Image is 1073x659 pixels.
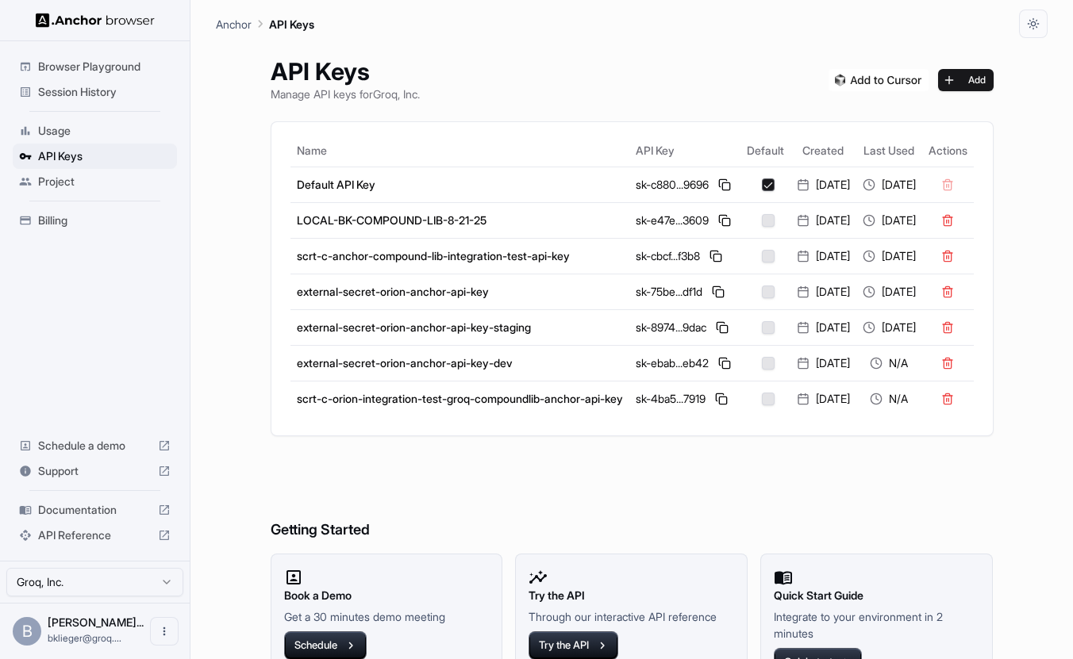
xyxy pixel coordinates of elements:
div: [DATE] [863,320,916,335]
span: Schedule a demo [38,438,152,454]
span: API Keys [38,148,171,164]
div: [DATE] [863,284,916,300]
button: Copy API key [706,247,725,266]
button: Copy API key [712,389,731,408]
div: B [13,617,41,646]
span: Project [38,174,171,190]
div: sk-c880...9696 [636,175,734,194]
span: Billing [38,213,171,228]
td: Default API Key [290,167,629,202]
div: [DATE] [797,391,850,407]
span: Support [38,463,152,479]
td: scrt-c-anchor-compound-lib-integration-test-api-key [290,238,629,274]
div: [DATE] [863,213,916,228]
div: Browser Playground [13,54,177,79]
h2: Book a Demo [284,587,490,604]
div: Project [13,169,177,194]
div: N/A [863,355,916,371]
th: API Key [629,135,740,167]
div: [DATE] [797,355,850,371]
p: Through our interactive API reference [529,608,734,625]
button: Copy API key [715,175,734,194]
div: Billing [13,208,177,233]
div: sk-ebab...eb42 [636,354,734,373]
p: Get a 30 minutes demo meeting [284,608,490,625]
p: Manage API keys for Groq, Inc. [271,86,420,102]
div: Usage [13,118,177,144]
div: [DATE] [797,248,850,264]
div: sk-cbcf...f3b8 [636,247,734,266]
div: sk-75be...df1d [636,282,734,301]
h2: Try the API [529,587,734,604]
div: [DATE] [797,213,850,228]
img: Add anchorbrowser MCP server to Cursor [829,69,929,91]
th: Actions [922,135,974,167]
div: Documentation [13,497,177,523]
p: Anchor [216,16,252,33]
div: [DATE] [797,320,850,335]
nav: breadcrumb [216,15,314,33]
th: Name [290,135,629,167]
p: API Keys [269,16,314,33]
div: Session History [13,79,177,105]
td: external-secret-orion-anchor-api-key-staging [290,309,629,345]
th: Created [790,135,856,167]
div: API Keys [13,144,177,169]
img: Anchor Logo [36,13,155,28]
button: Copy API key [715,211,734,230]
div: Schedule a demo [13,433,177,458]
h2: Quick Start Guide [774,587,979,604]
div: sk-8974...9dac [636,318,734,337]
td: LOCAL-BK-COMPOUND-LIB-8-21-25 [290,202,629,238]
span: Usage [38,123,171,139]
span: Documentation [38,502,152,518]
button: Copy API key [709,282,728,301]
th: Last Used [856,135,922,167]
div: Support [13,458,177,484]
td: external-secret-orion-anchor-api-key-dev [290,345,629,381]
button: Copy API key [715,354,734,373]
p: Integrate to your environment in 2 minutes [774,608,979,642]
span: Benjamin Klieger [48,615,144,629]
td: external-secret-orion-anchor-api-key [290,274,629,309]
h6: Getting Started [271,455,994,542]
div: sk-e47e...3609 [636,211,734,230]
button: Copy API key [713,318,732,337]
span: bklieger@groq.com [48,632,121,644]
div: [DATE] [863,248,916,264]
td: scrt-c-orion-integration-test-groq-compoundlib-anchor-api-key [290,381,629,416]
h1: API Keys [271,57,420,86]
span: Browser Playground [38,59,171,75]
div: [DATE] [797,177,850,193]
div: API Reference [13,523,177,548]
div: [DATE] [797,284,850,300]
span: API Reference [38,527,152,543]
span: Session History [38,84,171,100]
button: Open menu [150,617,179,646]
div: N/A [863,391,916,407]
th: Default [740,135,790,167]
div: [DATE] [863,177,916,193]
div: sk-4ba5...7919 [636,389,734,408]
button: Add [938,69,994,91]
